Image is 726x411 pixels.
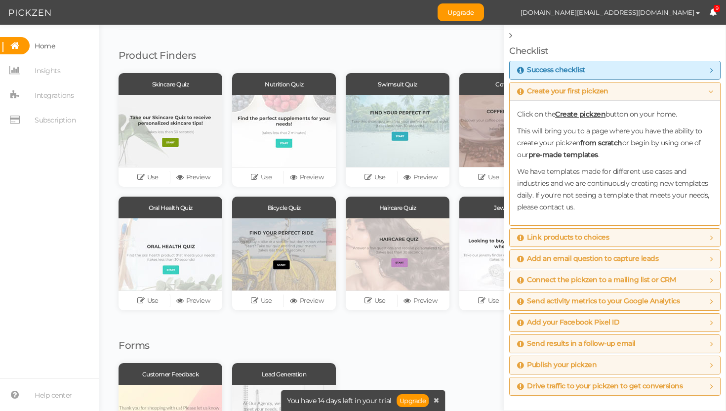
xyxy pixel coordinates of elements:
span: Drive traffic to your pickzen to get conversions [517,382,683,390]
a: Success checklist [517,66,713,74]
span: Insights [35,63,60,79]
div: Haircare Quiz [346,197,449,218]
a: Add an email question to capture leads [517,255,713,263]
a: Send results in a follow-up email [517,340,713,348]
span: Publish your pickzen [517,361,597,369]
span: Add your Facebook Pixel ID [517,319,619,327]
a: Preview [284,294,329,308]
a: Preview [284,170,329,184]
a: Connect the pickzen to a mailing list or CRM [517,276,713,284]
a: Use [352,170,398,184]
span: Success checklist [517,66,585,74]
span: Send results in a follow-up email [517,340,636,348]
a: Use [466,170,511,184]
a: Upgrade [397,394,429,407]
a: Preview [398,294,443,308]
a: Preview [398,170,443,184]
a: Create your first pickzen [517,87,713,95]
a: Use [352,294,398,308]
p: Click on the button on your home. [517,108,713,120]
div: Swimsuit Quiz [346,73,449,95]
div: Lead Generation [232,363,336,385]
span: Integrations [35,87,74,103]
span: 9 [714,5,721,12]
span: Link products to choices [517,234,609,242]
h4: Checklist [509,46,721,56]
span: Help center [35,387,72,403]
div: Oral Health Quiz [119,197,222,218]
a: Publish your pickzen [517,361,713,369]
p: We have templates made for different use cases and industries and we are continuously creating ne... [517,165,713,213]
b: Create pickzen [555,110,605,119]
a: Link products to choices [517,234,713,242]
b: pre-made templates [528,150,598,159]
div: Nutrition Quiz [232,73,336,95]
a: Drive traffic to your pickzen to get conversions [517,382,713,390]
a: Use [125,294,170,308]
div: Customer Feedback [119,363,222,385]
span: Home [35,38,55,54]
a: Send activity metrics to your Google Analytics [517,297,713,305]
a: Use [125,170,170,184]
div: Bicycle Quiz [232,197,336,218]
a: Use [239,294,284,308]
b: from scratch [580,138,622,147]
div: Skincare Quiz [119,73,222,95]
img: e1f2bf66bf14704148b8bf3dbdbf7472 [494,4,511,21]
span: Subscription [35,112,76,128]
a: Add your Facebook Pixel ID [517,319,713,327]
span: You have 14 days left in your trial [287,397,392,404]
span: Send activity metrics to your Google Analytics [517,297,680,305]
a: Preview [170,294,216,308]
a: Upgrade [438,3,484,21]
h1: Product Finders [119,50,652,61]
div: Jewelry Quiz [459,197,563,218]
button: [DOMAIN_NAME][EMAIL_ADDRESS][DOMAIN_NAME] [511,4,709,21]
span: [DOMAIN_NAME][EMAIL_ADDRESS][DOMAIN_NAME] [521,8,694,16]
a: Preview [170,170,216,184]
a: Use [466,294,511,308]
p: This will bring you to a page where you have the ability to create your pickzen or begin by using... [517,125,713,161]
span: Create your first pickzen [517,87,608,95]
div: Coffee Quiz [459,73,563,95]
span: Connect the pickzen to a mailing list or CRM [517,276,676,284]
img: Pickzen logo [9,7,51,19]
span: Add an email question to capture leads [517,255,658,263]
h1: Forms [119,340,652,351]
a: Use [239,170,284,184]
